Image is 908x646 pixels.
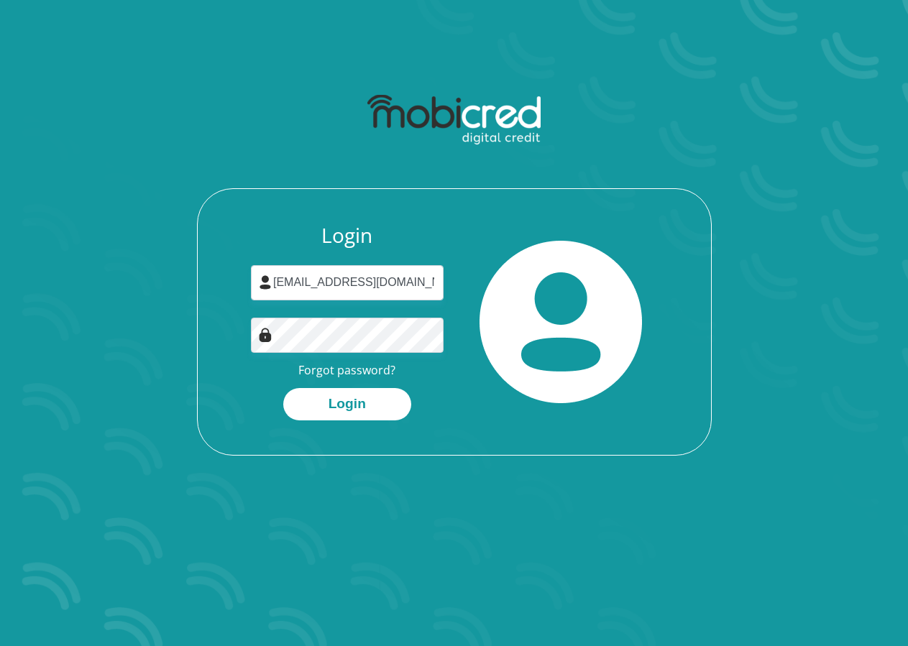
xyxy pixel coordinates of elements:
img: Image [258,328,272,342]
img: user-icon image [258,275,272,290]
button: Login [283,388,411,420]
h3: Login [251,223,444,248]
img: mobicred logo [367,95,541,145]
input: Username [251,265,444,300]
a: Forgot password? [298,362,395,378]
